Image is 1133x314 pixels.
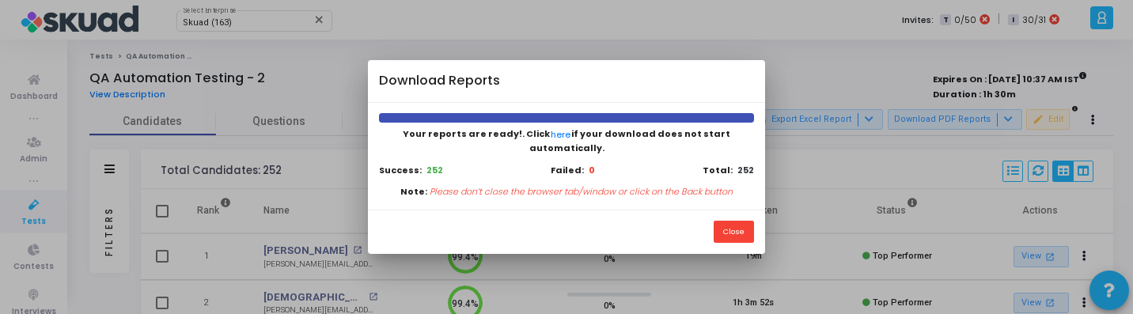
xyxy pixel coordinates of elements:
[703,164,733,176] b: Total:
[714,221,754,242] button: Close
[551,164,584,177] b: Failed:
[550,127,571,142] button: here
[426,164,443,176] b: 252
[737,164,754,176] b: 252
[400,185,427,199] b: Note:
[589,164,595,177] b: 0
[379,71,500,91] h4: Download Reports
[430,185,733,199] p: Please don’t close the browser tab/window or click on the Back button
[403,127,730,154] span: Your reports are ready!. Click if your download does not start automatically.
[379,164,422,176] b: Success:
